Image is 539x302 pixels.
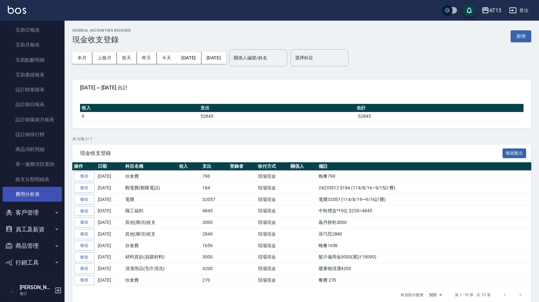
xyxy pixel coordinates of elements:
td: 3000 [201,217,228,228]
a: 修改 [74,229,95,239]
p: 共 10 筆, 1 / 1 [72,136,531,142]
button: [DATE] [176,52,201,64]
p: 每頁顯示數量 [401,292,424,298]
button: 前天 [117,52,137,64]
img: Logo [8,6,26,14]
th: 科目名稱 [124,162,178,171]
th: 關係人 [289,162,317,171]
td: 2840 [201,228,228,240]
th: 備註 [317,162,531,171]
button: 客戶管理 [3,204,62,221]
td: 餐費 270 [317,275,531,286]
td: 現場現金 [256,240,289,251]
a: 互助點數明細 [3,53,62,67]
td: 1659 [201,240,228,251]
td: 4200 [201,263,228,275]
th: 操作 [72,162,96,171]
a: 報表匯出 [503,150,526,156]
button: 報表匯出 [503,148,526,158]
a: 單一服務項目查詢 [3,157,62,172]
td: 義丹餅乾3000 [317,217,531,228]
td: 3000 [201,251,228,263]
td: 伙食費 [124,240,178,251]
a: 修改 [74,252,95,262]
button: 今天 [157,52,177,64]
a: 修改 [74,183,95,193]
th: 收入 [80,104,199,112]
td: [DATE] [96,263,124,275]
td: 清潔用品(毛巾清洗) [124,263,178,275]
td: 電費 [124,194,178,205]
h2: GENERAL ACCOUNTING RECORDS [72,28,131,33]
th: 支出 [199,104,355,112]
button: AT13 [479,4,504,17]
td: -52845 [355,112,524,120]
td: 蓓巧思2840 [317,228,531,240]
a: 互助日報表 [3,23,62,37]
td: 廢棄物清運4200 [317,263,531,275]
button: 員工及薪資 [3,221,62,238]
td: 晚餐790 [317,171,531,182]
td: 晚餐1659 [317,240,531,251]
td: [DATE] [96,275,124,286]
td: 現場現金 [256,182,289,194]
a: 新增 [511,33,531,39]
td: 職工福利 [124,205,178,217]
td: 伙食費 [124,171,178,182]
a: 修改 [74,275,95,285]
a: 修改 [74,241,95,251]
a: 修改 [74,171,95,181]
button: 昨天 [137,52,157,64]
td: 現場現金 [256,251,289,263]
td: 24233512 $184 (114/8/16~9/15計費) [317,182,531,194]
button: 商品管理 [3,237,62,254]
td: 中秋禮盒*19位 $255=4845 [317,205,531,217]
td: 現場現金 [256,228,289,240]
th: 支出 [201,162,228,171]
a: 修改 [74,195,95,205]
a: 互助月報表 [3,37,62,52]
a: 設計師業績月報表 [3,112,62,127]
td: 現場現金 [256,263,289,275]
td: [DATE] [96,205,124,217]
p: 第 1–10 筆 共 10 筆 [455,292,491,298]
p: 會計 [20,291,53,297]
th: 日期 [96,162,124,171]
td: 790 [201,171,228,182]
th: 收入 [178,162,201,171]
td: 材料貨款(員購材料) [124,251,178,263]
td: 0 [80,112,199,120]
button: 登出 [506,5,531,16]
a: 修改 [74,206,95,216]
button: 行銷工具 [3,254,62,271]
td: 髮片備用金3000(累計18000) [317,251,531,263]
h5: [PERSON_NAME] [20,284,53,291]
td: [DATE] [96,194,124,205]
td: [DATE] [96,182,124,194]
span: 現金收支登錄 [80,150,503,156]
span: [DATE] ~ [DATE] 合計 [80,85,524,91]
button: save [463,4,476,17]
a: 設計師日報表 [3,97,62,112]
a: 互助業績報表 [3,67,62,82]
td: 32057 [201,194,228,205]
button: [DATE] [201,52,226,64]
td: 伙食費 [124,275,178,286]
td: 現場現金 [256,217,289,228]
td: 其他(雜項)收支 [124,228,178,240]
td: [DATE] [96,228,124,240]
a: 商品消耗明細 [3,142,62,157]
td: [DATE] [96,217,124,228]
a: 收支分類明細表 [3,172,62,187]
a: 費用分析表 [3,187,62,202]
th: 收付方式 [256,162,289,171]
td: [DATE] [96,251,124,263]
td: [DATE] [96,171,124,182]
th: 合計 [355,104,524,112]
td: 其他(雜項)收支 [124,217,178,228]
td: 郵電費(郵匯電話) [124,182,178,194]
td: 現場現金 [256,171,289,182]
a: 設計師排行榜 [3,127,62,142]
td: 現場現金 [256,275,289,286]
td: 現場現金 [256,194,289,205]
